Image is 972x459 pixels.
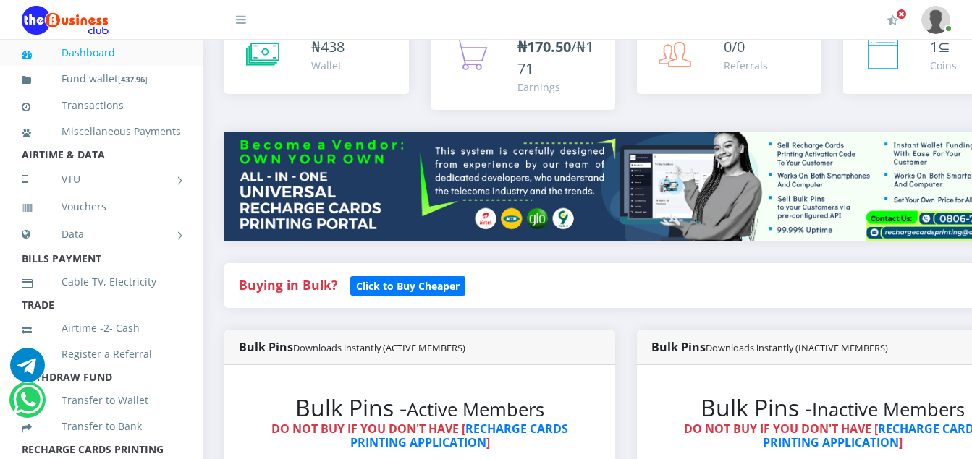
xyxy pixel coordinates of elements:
span: 438 [321,37,345,56]
a: Click to Buy Cheaper [350,276,465,293]
a: Airtime -2- Cash [22,312,181,345]
div: Referrals [724,58,768,73]
b: 437.96 [121,74,145,85]
a: Register a Referral [22,338,181,371]
a: ₦438 Wallet [224,22,409,94]
div: Wallet [311,58,345,73]
a: Data [22,216,181,252]
a: Chat for support [10,359,45,382]
strong: DO NOT BUY IF YOU DON'T HAVE [ ] [271,421,568,450]
a: VTU [22,161,181,197]
small: Inactive Members [812,397,965,422]
a: RECHARGE CARDS PRINTING APPLICATION [350,421,569,450]
b: Click to Buy Cheaper [356,279,460,293]
span: Activate Your Membership [896,9,907,20]
a: Fund wallet[437.96] [22,62,181,96]
h2: Bulk Pins - [253,394,586,421]
small: [ ] [118,74,148,85]
strong: Bulk Pins [239,339,465,355]
span: 0/0 [724,37,745,56]
div: Coins [930,58,957,73]
span: 1 [930,37,938,56]
img: User [921,6,950,34]
b: ₦170.50 [517,37,571,56]
div: ⊆ [930,36,957,58]
small: Downloads instantly (ACTIVE MEMBERS) [293,341,465,354]
img: Logo [22,6,109,35]
a: Dashboard [22,36,181,69]
a: Transfer to Bank [22,410,181,443]
a: Cable TV, Electricity [22,265,181,299]
a: Chat for support [13,393,43,417]
a: Vouchers [22,190,181,223]
a: Miscellaneous Payments [22,115,181,148]
div: Earnings [517,80,601,95]
strong: Bulk Pins [651,339,888,355]
a: 0/0 Referrals [637,22,821,94]
a: Transfer to Wallet [22,384,181,417]
a: ₦170.50/₦171 Earnings [431,22,615,110]
small: Downloads instantly (INACTIVE MEMBERS) [706,341,888,354]
div: ₦ [311,36,345,58]
i: Activate Your Membership [887,14,898,26]
a: Transactions [22,89,181,122]
strong: Buying in Bulk? [239,276,337,293]
small: Active Members [407,397,544,422]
